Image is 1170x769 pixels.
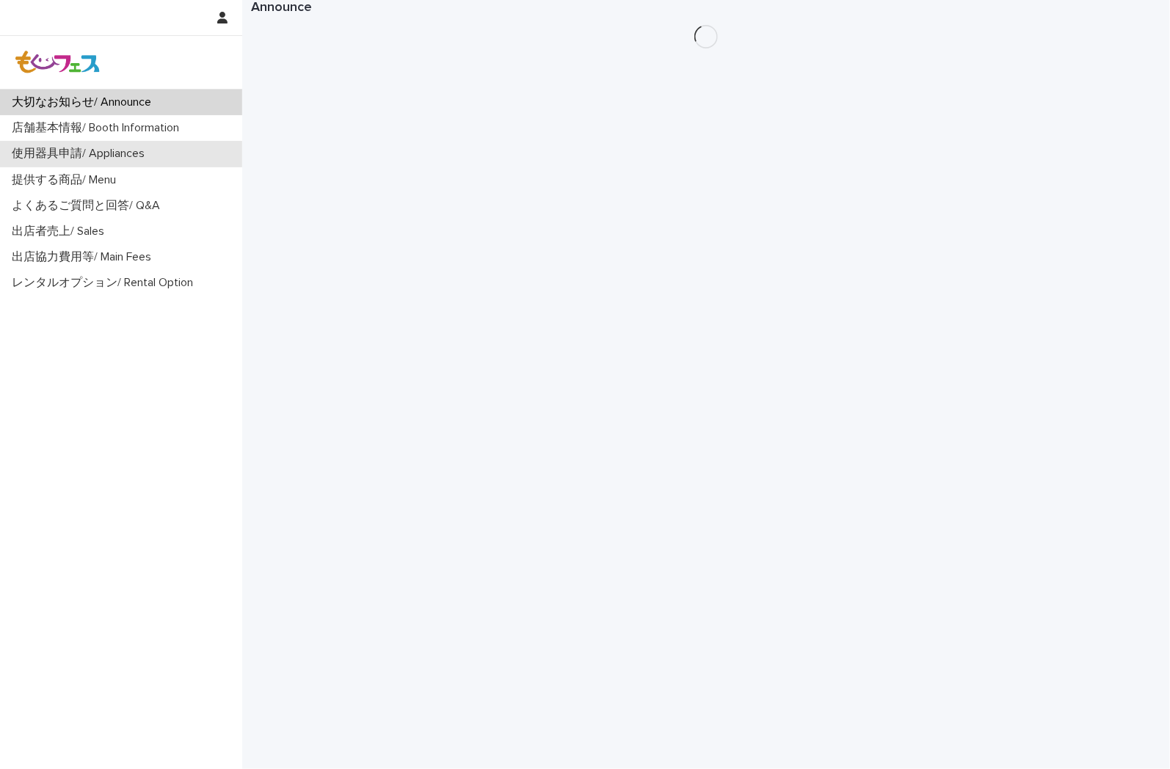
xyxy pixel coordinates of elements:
[6,121,191,135] p: 店舗基本情報/ Booth Information
[6,147,156,161] p: 使用器具申請/ Appliances
[6,173,128,187] p: 提供する商品/ Menu
[6,276,205,290] p: レンタルオプション/ Rental Option
[6,95,163,109] p: 大切なお知らせ/ Announce
[6,199,172,213] p: よくあるご質問と回答/ Q&A
[6,250,163,264] p: 出店協力費用等/ Main Fees
[6,225,116,238] p: 出店者売上/ Sales
[12,48,104,77] img: Z8gcrWHQVC4NX3Wf4olx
